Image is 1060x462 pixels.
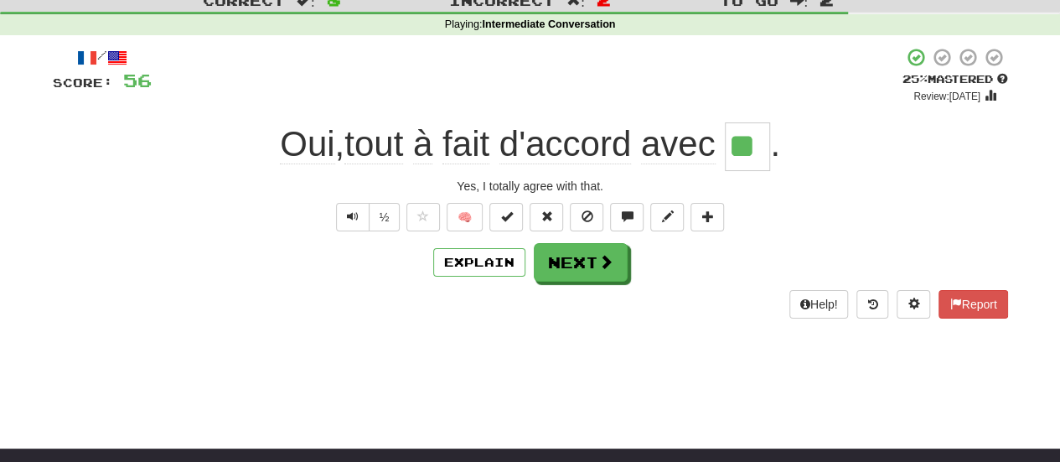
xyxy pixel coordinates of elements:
span: 56 [123,70,152,91]
button: Add to collection (alt+a) [690,203,724,231]
button: Discuss sentence (alt+u) [610,203,644,231]
button: Favorite sentence (alt+f) [406,203,440,231]
button: Report [938,290,1007,319]
button: Explain [433,248,525,277]
button: Ignore sentence (alt+i) [570,203,603,231]
div: Mastered [902,72,1008,87]
span: 25 % [902,72,928,86]
button: 🧠 [447,203,483,231]
span: Score: [53,75,113,90]
span: fait [442,124,489,164]
small: Review: [DATE] [913,91,980,102]
span: avec [641,124,716,164]
button: Help! [789,290,849,319]
span: Oui [280,124,334,164]
button: Play sentence audio (ctl+space) [336,203,370,231]
span: d'accord [499,124,631,164]
button: Edit sentence (alt+d) [650,203,684,231]
button: ½ [369,203,401,231]
span: tout [344,124,403,164]
span: à [413,124,432,164]
div: Yes, I totally agree with that. [53,178,1008,195]
div: Text-to-speech controls [333,203,401,231]
button: Next [534,243,628,282]
div: / [53,47,152,68]
button: Round history (alt+y) [856,290,888,319]
strong: Intermediate Conversation [482,18,615,30]
span: , [280,124,725,164]
span: . [770,124,780,164]
button: Reset to 0% Mastered (alt+r) [530,203,563,231]
button: Set this sentence to 100% Mastered (alt+m) [489,203,523,231]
